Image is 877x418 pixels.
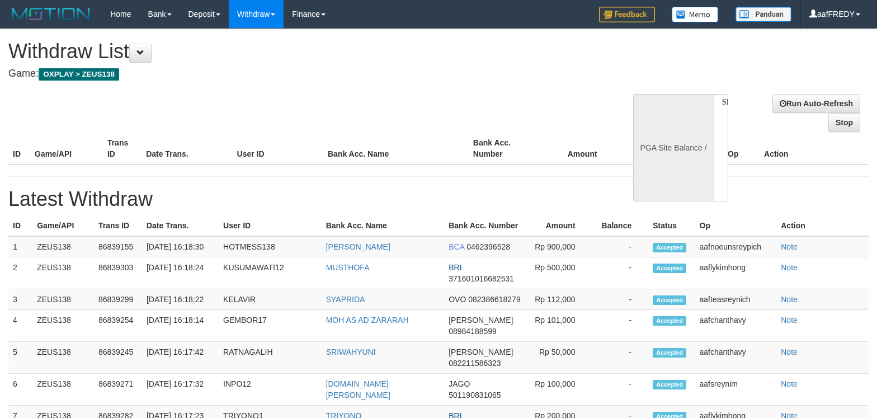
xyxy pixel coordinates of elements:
[30,133,103,165] th: Game/API
[526,215,592,236] th: Amount
[94,342,142,374] td: 86839245
[326,379,390,400] a: [DOMAIN_NAME][PERSON_NAME]
[8,133,30,165] th: ID
[672,7,719,22] img: Button%20Memo.svg
[526,236,592,257] td: Rp 900,000
[219,342,322,374] td: RATNAGALIH
[94,236,142,257] td: 86839155
[653,348,686,358] span: Accepted
[8,374,32,406] td: 6
[32,310,94,342] td: ZEUS138
[444,215,526,236] th: Bank Acc. Number
[219,374,322,406] td: INPO12
[142,215,219,236] th: Date Trans.
[526,289,592,310] td: Rp 112,000
[449,391,501,400] span: 501190831065
[695,374,777,406] td: aafsreynim
[653,295,686,305] span: Accepted
[94,257,142,289] td: 86839303
[8,188,869,210] h1: Latest Withdraw
[592,289,649,310] td: -
[592,342,649,374] td: -
[695,215,777,236] th: Op
[653,380,686,389] span: Accepted
[94,289,142,310] td: 86839299
[592,236,649,257] td: -
[219,257,322,289] td: KUSUMAWATI12
[94,310,142,342] td: 86839254
[592,215,649,236] th: Balance
[219,289,322,310] td: KELAVIR
[735,7,791,22] img: panduan.png
[592,257,649,289] td: -
[781,347,798,356] a: Note
[32,374,94,406] td: ZEUS138
[695,342,777,374] td: aafchanthavy
[32,236,94,257] td: ZEUS138
[723,133,760,165] th: Op
[326,316,409,325] a: MOH AS AD ZARARAH
[828,113,860,132] a: Stop
[695,236,777,257] td: aafnoeunsreypich
[8,236,32,257] td: 1
[592,374,649,406] td: -
[142,236,219,257] td: [DATE] 16:18:30
[142,342,219,374] td: [DATE] 16:17:42
[781,242,798,251] a: Note
[695,289,777,310] td: aafteasreynich
[8,342,32,374] td: 5
[541,133,614,165] th: Amount
[219,215,322,236] th: User ID
[94,215,142,236] th: Trans ID
[326,263,370,272] a: MUSTHOFA
[526,310,592,342] td: Rp 101,000
[142,289,219,310] td: [DATE] 16:18:22
[8,6,93,22] img: MOTION_logo.png
[8,215,32,236] th: ID
[653,264,686,273] span: Accepted
[219,236,322,257] td: HOTMESS138
[772,94,860,113] a: Run Auto-Refresh
[449,327,497,336] span: 08984188599
[526,342,592,374] td: Rp 50,000
[781,295,798,304] a: Note
[8,257,32,289] td: 2
[449,379,470,388] span: JAGO
[142,374,219,406] td: [DATE] 16:17:32
[781,379,798,388] a: Note
[599,7,655,22] img: Feedback.jpg
[449,274,514,283] span: 371601016682531
[8,68,573,79] h4: Game:
[760,133,869,165] th: Action
[322,215,445,236] th: Bank Acc. Name
[633,94,714,201] div: PGA Site Balance /
[449,316,513,325] span: [PERSON_NAME]
[526,257,592,289] td: Rp 500,000
[323,133,469,165] th: Bank Acc. Name
[32,342,94,374] td: ZEUS138
[781,263,798,272] a: Note
[468,295,520,304] span: 082386618279
[592,310,649,342] td: -
[469,133,541,165] th: Bank Acc. Number
[8,40,573,63] h1: Withdraw List
[32,257,94,289] td: ZEUS138
[695,310,777,342] td: aafchanthavy
[8,310,32,342] td: 4
[776,215,869,236] th: Action
[449,263,461,272] span: BRI
[142,133,232,165] th: Date Trans.
[449,295,466,304] span: OVO
[653,316,686,326] span: Accepted
[142,257,219,289] td: [DATE] 16:18:24
[526,374,592,406] td: Rp 100,000
[142,310,219,342] td: [DATE] 16:18:14
[326,242,390,251] a: [PERSON_NAME]
[466,242,510,251] span: 0462396528
[614,133,681,165] th: Balance
[695,257,777,289] td: aaflykimhong
[449,347,513,356] span: [PERSON_NAME]
[94,374,142,406] td: 86839271
[648,215,695,236] th: Status
[8,289,32,310] td: 3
